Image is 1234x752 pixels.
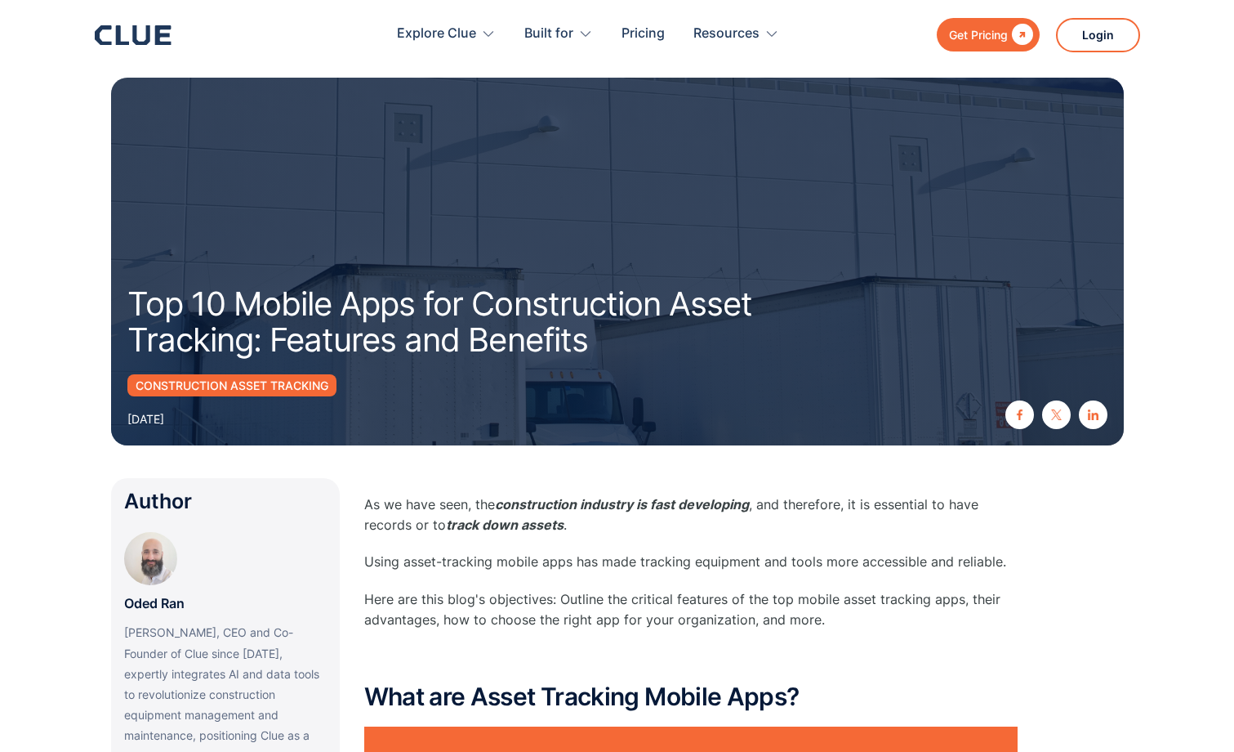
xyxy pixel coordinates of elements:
[524,8,573,60] div: Built for
[124,491,327,512] div: Author
[1088,410,1098,420] img: linkedin icon
[1056,18,1140,52] a: Login
[621,8,665,60] a: Pricing
[127,374,336,396] a: Construction Asset tracking
[693,8,779,60] div: Resources
[124,532,177,585] img: Oded Ran
[397,8,496,60] div: Explore Clue
[693,8,760,60] div: Resources
[127,286,813,358] h1: Top 10 Mobile Apps for Construction Asset Tracking: Features and Benefits
[364,683,1018,710] h2: What are Asset Tracking Mobile Apps?
[524,8,593,60] div: Built for
[937,18,1040,51] a: Get Pricing
[446,517,564,533] em: track down assets
[1008,25,1033,45] div: 
[127,409,164,429] div: [DATE]
[1014,410,1025,420] img: facebook icon
[364,589,1018,630] p: Here are this blog's objectives: Outline the critical features of the top mobile asset tracking a...
[124,593,185,614] p: Oded Ran
[364,495,1018,535] p: As we have seen, the , and therefore, it is essential to have records or to .
[364,552,1018,572] p: Using asset-tracking mobile apps has made tracking equipment and tools more accessible and reliable.
[397,8,476,60] div: Explore Clue
[1051,410,1062,420] img: twitter X icon
[949,25,1008,45] div: Get Pricing
[495,496,749,513] em: construction industry is fast developing
[364,647,1018,667] p: ‍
